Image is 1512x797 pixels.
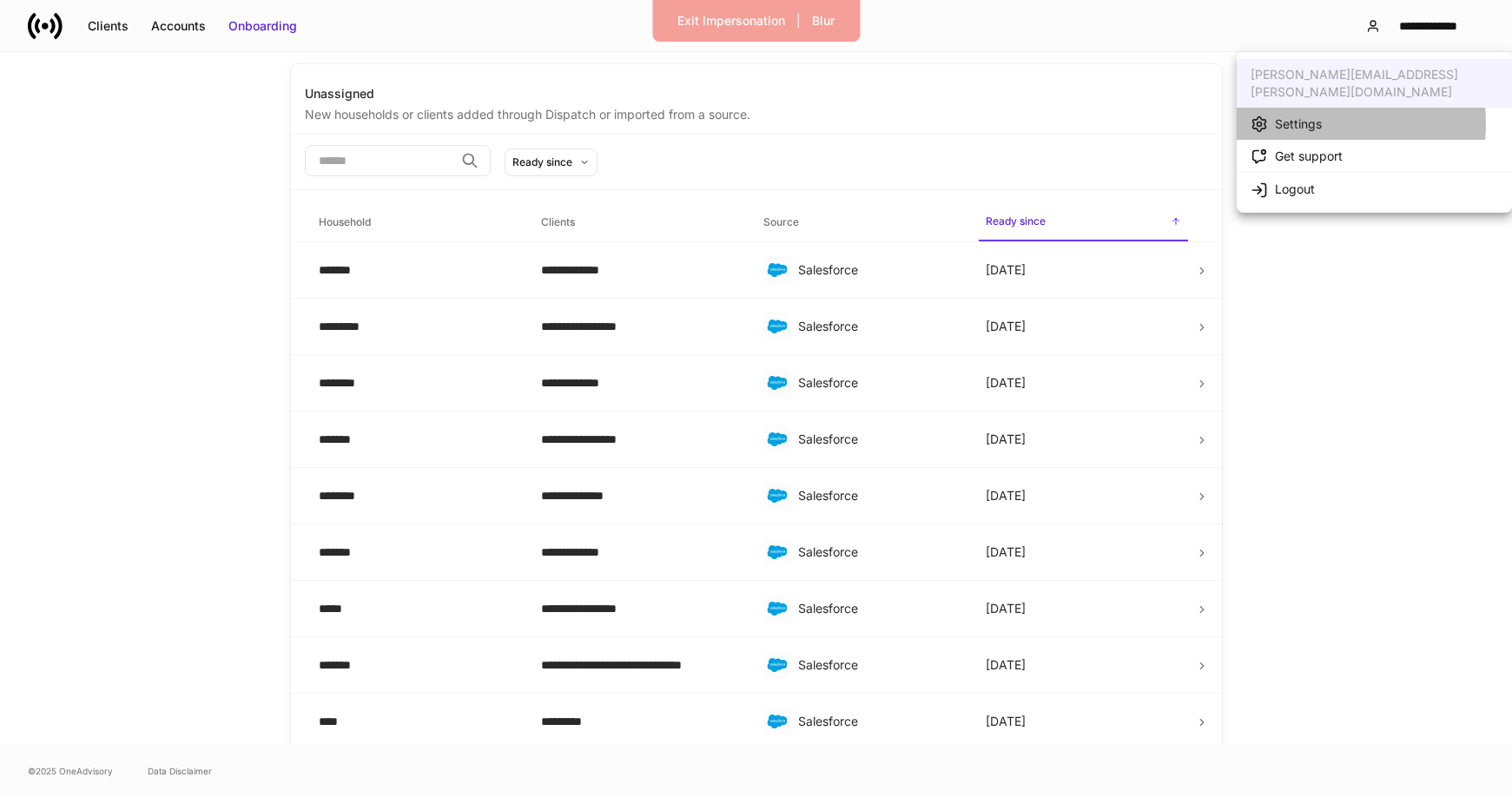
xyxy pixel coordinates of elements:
[1275,181,1315,198] div: Logout
[812,12,835,30] div: Blur
[1275,148,1343,165] div: Get support
[1237,59,1512,108] div: [PERSON_NAME][EMAIL_ADDRESS][PERSON_NAME][DOMAIN_NAME]
[1275,115,1322,133] div: Settings
[677,12,785,30] div: Exit Impersonation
